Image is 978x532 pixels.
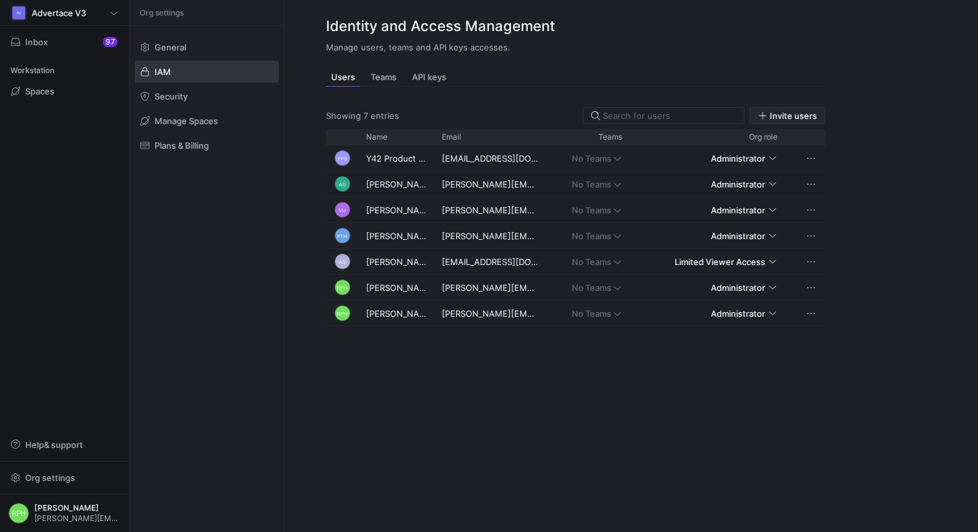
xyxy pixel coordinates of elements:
[358,301,434,326] div: [PERSON_NAME]
[434,171,547,197] div: [PERSON_NAME][EMAIL_ADDRESS][DOMAIN_NAME]
[434,275,547,300] div: [PERSON_NAME][EMAIL_ADDRESS][DOMAIN_NAME]
[34,504,120,513] span: [PERSON_NAME]
[5,500,124,527] button: RPH[PERSON_NAME][PERSON_NAME][EMAIL_ADDRESS][PERSON_NAME][DOMAIN_NAME]
[5,31,124,53] button: Inbox97
[603,111,736,121] input: Search for users
[334,228,351,244] div: FTH
[434,223,547,248] div: [PERSON_NAME][EMAIL_ADDRESS][DOMAIN_NAME]
[135,85,279,107] a: Security
[334,279,351,295] div: RPH
[326,42,825,52] p: Manage users, teams and API keys accesses.
[711,205,765,215] span: Administrator
[334,150,351,166] div: YPS
[140,8,184,17] span: Org settings
[5,80,124,102] a: Spaces
[103,37,118,47] div: 97
[770,111,817,121] span: Invite users
[155,67,171,77] span: IAM
[675,257,765,267] span: Limited Viewer Access
[326,301,825,326] div: Press SPACE to select this row.
[711,231,765,241] span: Administrator
[711,282,765,293] span: Administrator
[331,73,355,81] span: Users
[366,133,387,142] span: Name
[326,171,825,197] div: Press SPACE to select this row.
[34,514,120,523] span: [PERSON_NAME][EMAIL_ADDRESS][PERSON_NAME][DOMAIN_NAME]
[711,308,765,319] span: Administrator
[155,140,209,151] span: Plans & Billing
[750,107,825,124] button: Invite users
[326,197,825,223] div: Press SPACE to select this row.
[434,249,547,274] div: [EMAIL_ADDRESS][DOMAIN_NAME]
[334,176,351,192] div: AS
[5,467,124,489] button: Org settings
[434,145,547,171] div: [EMAIL_ADDRESS][DOMAIN_NAME]
[434,197,547,222] div: [PERSON_NAME][EMAIL_ADDRESS][DOMAIN_NAME]
[358,145,434,171] div: Y42 Product Support
[155,42,186,52] span: General
[358,197,434,222] div: [PERSON_NAME]
[135,134,279,156] a: Plans & Billing
[25,440,83,450] span: Help & support
[326,16,825,37] h2: Identity and Access Management
[25,86,54,96] span: Spaces
[334,202,351,218] div: VU
[155,116,218,126] span: Manage Spaces
[326,249,825,275] div: Press SPACE to select this row.
[135,61,279,83] a: IAM
[711,153,765,164] span: Administrator
[442,133,461,142] span: Email
[371,73,397,81] span: Teams
[598,133,622,142] span: Teams
[326,111,399,121] div: Showing 7 entries
[5,434,124,456] button: Help& support
[25,473,75,483] span: Org settings
[358,223,434,248] div: [PERSON_NAME] ten [PERSON_NAME]
[358,249,434,274] div: [PERSON_NAME]
[5,474,124,484] a: Org settings
[8,503,29,524] div: RPH
[711,179,765,189] span: Administrator
[32,8,86,18] span: Advertace V3
[358,275,434,300] div: [PERSON_NAME]
[135,36,279,58] a: General
[326,275,825,301] div: Press SPACE to select this row.
[358,171,434,197] div: [PERSON_NAME]
[326,223,825,249] div: Press SPACE to select this row.
[5,61,124,80] div: Workstation
[334,253,351,270] div: AS
[749,133,777,142] span: Org role
[434,301,547,326] div: [PERSON_NAME][EMAIL_ADDRESS][PERSON_NAME][DOMAIN_NAME]
[412,73,446,81] span: API keys
[155,91,188,101] span: Security
[135,110,279,132] a: Manage Spaces
[25,37,48,47] span: Inbox
[326,145,825,171] div: Press SPACE to select this row.
[12,6,25,19] div: AV
[334,305,351,321] div: RPH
